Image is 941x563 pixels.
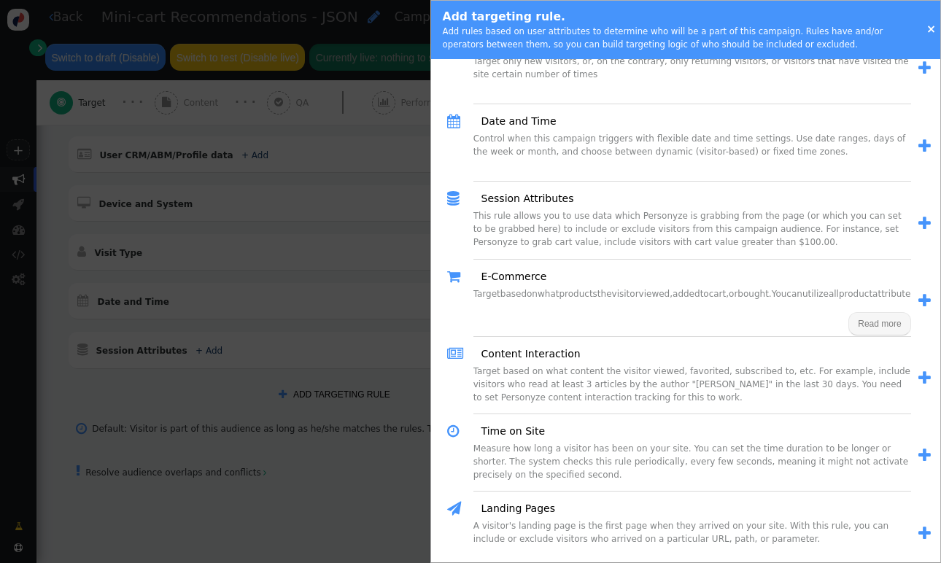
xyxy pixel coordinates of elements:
span: You [772,289,787,299]
span: bought. [737,289,771,299]
a: Time on Site [471,424,545,439]
span:  [447,111,471,132]
span: all [829,289,839,299]
span: the [597,289,612,299]
div: Target based on what content the visitor viewed, favorited, subscribed to, etc. For example, incl... [473,365,911,414]
a:  [911,522,932,545]
button: Read more [848,312,910,335]
div: This rule allows you to use data which Personyze is grabbing from the page (or which you can set ... [473,209,911,259]
a: Content Interaction [471,346,581,362]
span: attributes, [872,289,918,299]
div: Measure how long a visitor has been on your site. You can set the time duration to be longer or s... [473,442,911,492]
span:  [918,293,931,308]
a:  [911,57,932,80]
span:  [918,448,931,463]
span:  [918,61,931,76]
span: based [500,289,527,299]
span: can [786,289,802,299]
a:  [911,135,932,158]
span: utilize [802,289,829,299]
span:  [447,421,471,442]
span:  [447,188,471,209]
span: cart, [709,289,729,299]
a: Session Attributes [471,191,574,206]
a:  [911,367,932,390]
span: product [839,289,872,299]
div: Add rules based on user attributes to determine who will be a part of this campaign. Rules have a... [443,26,907,51]
a:  [911,212,932,236]
span:  [918,216,931,231]
a: × [926,23,936,36]
span: products [559,289,597,299]
span: visitor [612,289,639,299]
span: viewed, [639,289,673,299]
a: E-Commerce [471,269,547,284]
a: Date and Time [471,114,557,129]
span:  [447,498,471,519]
a: Landing Pages [471,501,555,516]
span: added [673,289,700,299]
span: or [729,289,737,299]
a:  [911,290,932,313]
span:  [447,266,471,287]
span: on [527,289,538,299]
span: Read more [858,319,901,329]
a:  [911,444,932,467]
span:  [918,370,931,386]
span:  [918,526,931,541]
span: to [700,289,709,299]
span:  [447,343,471,365]
div: Control when this campaign triggers with flexible date and time settings. Use date ranges, days o... [473,132,911,182]
div: Target only new visitors, or, on the contrary, only returning visitors, or visitors that have vis... [473,55,911,104]
span: what [538,289,559,299]
span:  [918,139,931,154]
span: Target [473,289,500,299]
